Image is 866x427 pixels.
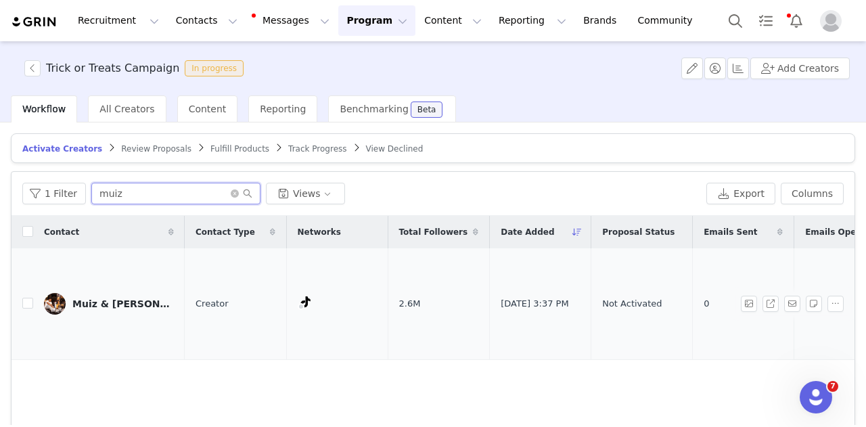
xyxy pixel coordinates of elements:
span: Total Followers [399,226,468,238]
span: Review Proposals [121,144,191,154]
input: Search... [91,183,260,204]
span: Track Progress [288,144,346,154]
a: Brands [575,5,629,36]
button: Views [266,183,345,204]
button: Content [416,5,490,36]
button: Messages [246,5,338,36]
span: View Declined [366,144,424,154]
a: Community [630,5,707,36]
span: Creator [196,297,229,311]
i: icon: search [243,189,252,198]
button: Profile [812,10,855,32]
span: Date Added [501,226,554,238]
span: Workflow [22,104,66,114]
span: Not Activated [602,297,662,311]
button: 1 Filter [22,183,86,204]
button: Recruitment [70,5,167,36]
span: Activate Creators [22,144,102,154]
span: Benchmarking [340,104,408,114]
h3: Trick or Treats Campaign [46,60,179,76]
button: Reporting [491,5,574,36]
iframe: Intercom live chat [800,381,832,413]
i: icon: close-circle [231,189,239,198]
span: Contact Type [196,226,255,238]
a: Tasks [751,5,781,36]
span: In progress [185,60,244,76]
span: Content [189,104,227,114]
button: Add Creators [750,58,850,79]
button: Notifications [781,5,811,36]
button: Columns [781,183,844,204]
a: Muiz & [PERSON_NAME] [44,293,174,315]
span: All Creators [99,104,154,114]
span: 7 [827,381,838,392]
button: Contacts [168,5,246,36]
div: Beta [417,106,436,114]
span: Fulfill Products [210,144,269,154]
span: 2.6M [399,297,421,311]
button: Search [721,5,750,36]
span: 0 [704,297,709,311]
span: Networks [298,226,341,238]
button: Program [338,5,415,36]
span: [object Object] [24,60,249,76]
span: [DATE] 3:37 PM [501,297,568,311]
button: Export [706,183,775,204]
span: Reporting [260,104,306,114]
img: 017ec928-7f98-4d59-bdb6-2006d792d20f.jpg [44,293,66,315]
span: Contact [44,226,79,238]
img: grin logo [11,16,58,28]
img: placeholder-profile.jpg [820,10,842,32]
div: Muiz & [PERSON_NAME] [72,298,174,309]
span: Emails Sent [704,226,757,238]
span: Send Email [784,296,806,312]
span: Proposal Status [602,226,675,238]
